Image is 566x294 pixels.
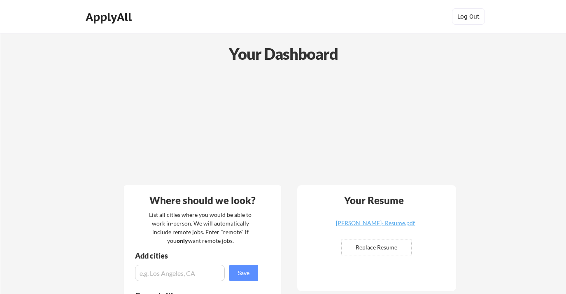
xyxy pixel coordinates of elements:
input: e.g. Los Angeles, CA [135,265,225,281]
div: List all cities where you would be able to work in-person. We will automatically include remote j... [144,210,257,245]
a: [PERSON_NAME]- Resume.pdf [326,220,424,233]
button: Log Out [452,8,485,25]
div: Add cities [135,252,260,259]
div: ApplyAll [86,10,134,24]
strong: only [177,237,188,244]
div: Your Resume [333,195,415,205]
div: Your Dashboard [1,42,566,66]
div: Where should we look? [126,195,279,205]
div: [PERSON_NAME]- Resume.pdf [326,220,424,226]
button: Save [229,265,258,281]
